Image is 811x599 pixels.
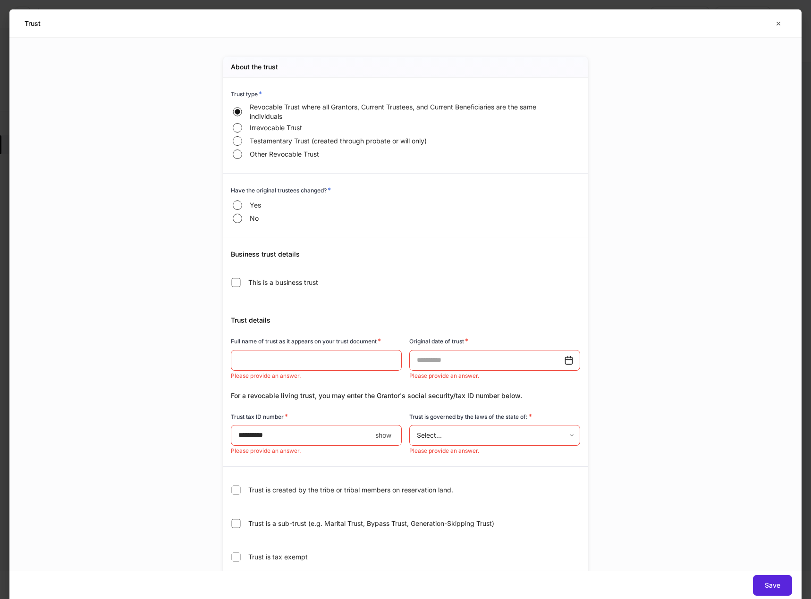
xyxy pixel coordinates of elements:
p: Please provide an answer. [409,447,580,455]
h6: Trust type [231,89,262,99]
span: No [250,214,259,223]
span: This is a business trust [248,278,318,287]
p: Please provide an answer. [409,372,580,380]
h5: Trust details [231,316,580,325]
p: show [375,431,391,440]
h5: Trust [25,19,41,28]
h6: Full name of trust as it appears on your trust document [231,336,381,346]
span: Trust is tax exempt [248,552,308,562]
h6: Trust tax ID number [231,412,288,421]
div: Select... [409,425,580,446]
span: Testamentary Trust (created through probate or will only) [250,136,427,146]
span: Yes [250,200,261,210]
div: For a revocable living trust, you may enter the Grantor's social security/tax ID number below. [231,391,580,400]
span: Trust is a sub-trust (e.g. Marital Trust, Bypass Trust, Generation-Skipping Trust) [248,519,494,528]
div: Save [765,582,780,589]
p: Please provide an answer. [231,447,402,455]
p: Please provide an answer. [231,372,402,380]
h6: Have the original trustees changed? [231,185,331,195]
h6: Trust is governed by the laws of the state of: [409,412,532,421]
span: Trust is created by the tribe or tribal members on reservation land. [248,485,453,495]
button: Save [753,575,792,596]
h5: Business trust details [231,250,580,259]
span: Revocable Trust where all Grantors, Current Trustees, and Current Beneficiaries are the same indi... [250,102,569,121]
h5: About the trust [231,62,278,72]
h6: Original date of trust [409,336,468,346]
span: Other Revocable Trust [250,150,319,159]
span: Irrevocable Trust [250,123,302,133]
